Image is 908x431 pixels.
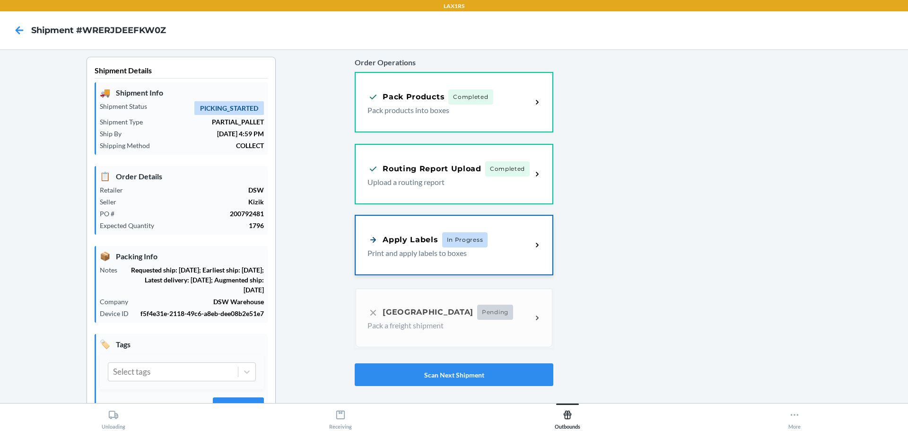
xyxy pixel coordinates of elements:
h4: Shipment #WRERJDEEFKW0Z [31,24,166,36]
p: [DATE] 4:59 PM [129,129,264,139]
p: Pack products into boxes [367,105,524,116]
p: Retailer [100,185,131,195]
p: Upload a routing report [367,176,524,188]
div: Unloading [102,406,125,430]
button: Receiving [227,404,454,430]
p: COLLECT [157,141,264,150]
span: PICKING_STARTED [194,101,264,115]
span: 📦 [100,250,110,263]
p: Device ID [100,308,136,318]
button: More [681,404,908,430]
div: Routing Report Upload [367,163,481,175]
span: Completed [448,89,493,105]
span: In Progress [442,232,488,247]
p: Kizik [124,197,264,207]
p: Requested ship: [DATE]; Earliest ship: [DATE]; Latest delivery: [DATE]; Augmented ship: [DATE] [125,265,264,295]
p: Company [100,297,136,307]
p: Tags [100,338,264,351]
p: 200792481 [122,209,264,219]
p: Shipment Info [100,86,264,99]
div: Select tags [113,366,150,378]
p: Expected Quantity [100,220,162,230]
p: Seller [100,197,124,207]
span: 🏷️ [100,338,110,351]
span: 📋 [100,170,110,183]
p: PARTIAL_PALLET [150,117,264,127]
p: DSW Warehouse [136,297,264,307]
div: Outbounds [555,406,580,430]
div: Receiving [329,406,352,430]
p: Shipment Status [100,101,155,111]
a: Routing Report UploadCompletedUpload a routing report [355,144,553,204]
span: Completed [485,161,530,176]
a: Apply LabelsIn ProgressPrint and apply labels to boxes [355,215,553,275]
div: Pack Products [367,91,445,103]
p: Order Operations [355,57,553,68]
p: Shipment Type [100,117,150,127]
p: Packing Info [100,250,264,263]
p: Ship By [100,129,129,139]
span: 🚚 [100,86,110,99]
p: DSW [131,185,264,195]
p: 1796 [162,220,264,230]
button: Submit Tags [213,397,264,420]
button: Outbounds [454,404,681,430]
p: Notes [100,265,125,275]
p: f5f4e31e-2118-49c6-a8eb-dee08b2e51e7 [136,308,264,318]
p: LAX1RS [444,2,464,10]
p: Order Details [100,170,264,183]
a: Pack ProductsCompletedPack products into boxes [355,72,553,132]
p: Print and apply labels to boxes [367,247,524,259]
p: Shipping Method [100,141,157,150]
div: Apply Labels [367,234,438,246]
button: Scan Next Shipment [355,363,553,386]
p: PO # [100,209,122,219]
p: Shipment Details [95,65,268,79]
div: More [788,406,801,430]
